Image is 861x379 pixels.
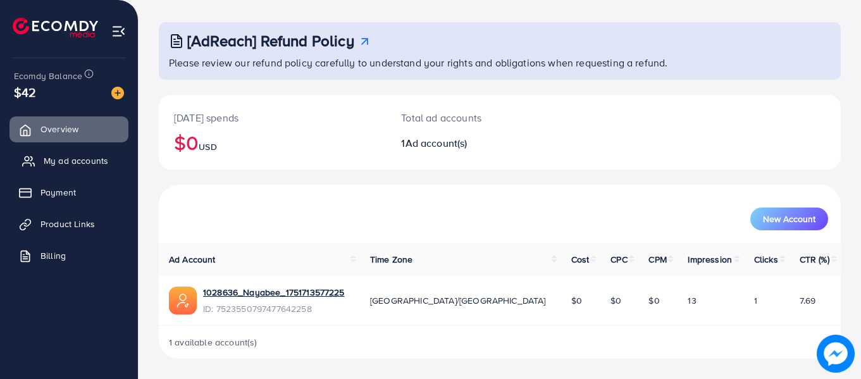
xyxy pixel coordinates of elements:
[754,294,757,307] span: 1
[9,211,128,237] a: Product Links
[9,148,128,173] a: My ad accounts
[187,32,354,50] h3: [AdReach] Refund Policy
[111,87,124,99] img: image
[370,294,546,307] span: [GEOGRAPHIC_DATA]/[GEOGRAPHIC_DATA]
[14,70,82,82] span: Ecomdy Balance
[9,180,128,205] a: Payment
[169,253,216,266] span: Ad Account
[199,140,216,153] span: USD
[401,137,542,149] h2: 1
[401,110,542,125] p: Total ad accounts
[648,294,659,307] span: $0
[9,116,128,142] a: Overview
[40,249,66,262] span: Billing
[203,286,345,299] a: 1028636_Nayabee_1751713577225
[648,253,666,266] span: CPM
[610,253,627,266] span: CPC
[800,253,829,266] span: CTR (%)
[610,294,621,307] span: $0
[370,253,412,266] span: Time Zone
[40,218,95,230] span: Product Links
[44,154,108,167] span: My ad accounts
[9,243,128,268] a: Billing
[169,287,197,314] img: ic-ads-acc.e4c84228.svg
[754,253,778,266] span: Clicks
[40,123,78,135] span: Overview
[40,186,76,199] span: Payment
[174,130,371,154] h2: $0
[174,110,371,125] p: [DATE] spends
[203,302,345,315] span: ID: 7523550797477642258
[571,253,590,266] span: Cost
[14,83,36,101] span: $42
[750,208,828,230] button: New Account
[800,294,816,307] span: 7.69
[817,335,855,373] img: image
[688,294,696,307] span: 13
[688,253,732,266] span: Impression
[571,294,582,307] span: $0
[169,55,833,70] p: Please review our refund policy carefully to understand your rights and obligations when requesti...
[111,24,126,39] img: menu
[406,136,468,150] span: Ad account(s)
[763,214,815,223] span: New Account
[13,18,98,37] img: logo
[169,336,257,349] span: 1 available account(s)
